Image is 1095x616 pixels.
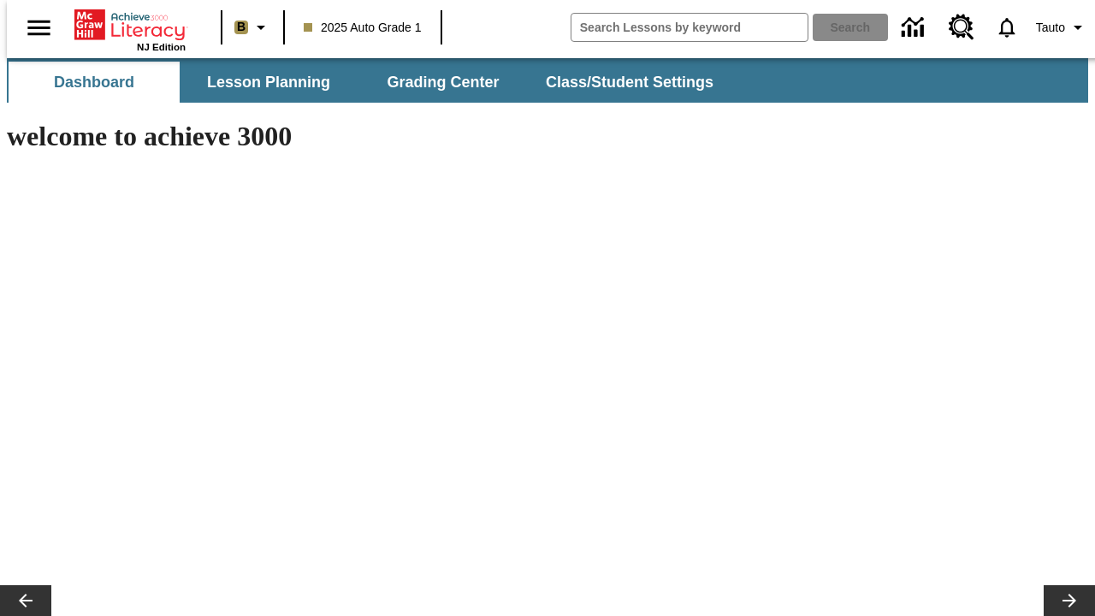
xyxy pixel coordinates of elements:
a: Data Center [891,4,938,51]
div: SubNavbar [7,62,729,103]
button: Class/Student Settings [532,62,727,103]
button: Lesson Planning [183,62,354,103]
div: SubNavbar [7,58,1088,103]
button: Grading Center [358,62,529,103]
input: search field [571,14,808,41]
span: Lesson Planning [207,73,330,92]
span: Tauto [1036,19,1065,37]
h1: welcome to achieve 3000 [7,121,746,152]
a: Home [74,8,186,42]
span: Dashboard [54,73,134,92]
button: Dashboard [9,62,180,103]
span: 2025 Auto Grade 1 [304,19,422,37]
button: Boost Class color is light brown. Change class color [228,12,278,43]
button: Open side menu [14,3,64,53]
a: Notifications [985,5,1029,50]
span: Grading Center [387,73,499,92]
span: Class/Student Settings [546,73,713,92]
span: B [237,16,246,38]
button: Lesson carousel, Next [1044,585,1095,616]
a: Resource Center, Will open in new tab [938,4,985,50]
button: Profile/Settings [1029,12,1095,43]
span: NJ Edition [137,42,186,52]
div: Home [74,6,186,52]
